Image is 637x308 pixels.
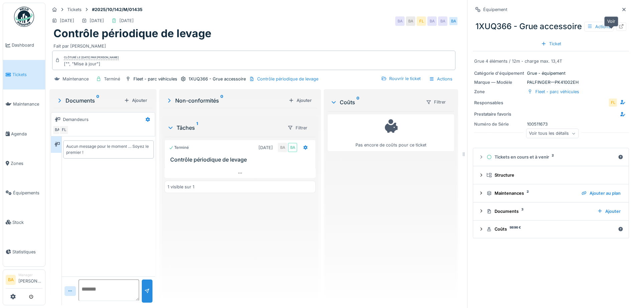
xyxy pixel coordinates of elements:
[12,71,42,78] span: Tickets
[52,125,62,135] div: BA
[14,7,34,27] img: Badge_color-CXgf-gQk.svg
[483,6,507,13] div: Équipement
[3,207,45,237] a: Stock
[426,74,455,84] div: Actions
[584,22,614,32] div: Actions
[11,160,42,167] span: Zones
[3,30,45,60] a: Dashboard
[189,76,246,82] div: 1XUQ366 - Grue accessoire
[3,237,45,266] a: Statistiques
[3,148,45,178] a: Zones
[64,61,119,67] div: ["", "Mise à jour"]
[526,129,578,138] div: Voir tous les détails
[121,96,150,105] div: Ajouter
[13,190,42,196] span: Équipements
[67,6,82,13] div: Tickets
[96,97,99,105] sup: 0
[286,96,314,105] div: Ajouter
[474,58,628,64] div: Grue 4 éléments / 12m - charge max. 13,4T
[89,6,145,13] strong: #2025/10/142/M/01435
[474,70,524,76] div: Catégorie d'équipement
[579,189,623,198] div: Ajouter au plan
[595,207,623,216] div: Ajouter
[379,74,423,83] div: Rouvrir le ticket
[12,42,42,48] span: Dashboard
[133,76,177,82] div: Fleet - parc véhicules
[474,70,628,76] div: Grue - équipement
[168,184,194,190] div: 1 visible sur 1
[538,39,564,48] div: Ticket
[474,100,524,106] div: Responsables
[90,17,104,24] div: [DATE]
[487,172,621,178] div: Structure
[474,79,524,85] div: Marque — Modèle
[6,272,42,289] a: BA Manager[PERSON_NAME]
[3,178,45,207] a: Équipements
[63,76,89,82] div: Maintenance
[476,205,626,218] summary: Documents3Ajouter
[220,97,223,105] sup: 0
[487,208,592,214] div: Documents
[12,219,42,226] span: Stock
[119,17,134,24] div: [DATE]
[487,226,615,232] div: Coûts
[438,16,447,26] div: BA
[170,157,313,163] h3: Contrôle périodique de levage
[64,55,119,60] div: Clôturé le [DATE] par [PERSON_NAME]
[6,275,16,285] li: BA
[12,249,42,255] span: Statistiques
[474,88,524,95] div: Zone
[474,79,628,85] div: PALFINGER — PK41002EH
[104,76,120,82] div: Terminé
[608,98,618,107] div: FL
[417,16,426,26] div: FL
[54,27,211,40] h1: Contrôle périodique de levage
[257,76,318,82] div: Contrôle périodique de levage
[473,18,629,35] div: 1XUQ366 - Grue accessoire
[258,144,273,151] div: [DATE]
[427,16,437,26] div: BA
[476,223,626,236] summary: Coûts9896 €
[169,145,189,150] div: Terminé
[487,190,576,196] div: Maintenances
[66,143,151,156] div: Aucun message pour le moment … Soyez le premier !
[356,98,359,106] sup: 0
[395,16,405,26] div: BA
[18,272,42,278] div: Manager
[330,98,420,106] div: Coûts
[60,17,74,24] div: [DATE]
[406,16,415,26] div: BA
[59,125,69,135] div: FL
[63,116,89,123] div: Demandeurs
[604,16,618,26] div: Voir
[288,143,297,152] div: BA
[3,89,45,119] a: Maintenance
[18,272,42,287] li: [PERSON_NAME]
[476,187,626,199] summary: Maintenances2Ajouter au plan
[285,123,310,133] div: Filtrer
[11,131,42,137] span: Agenda
[3,119,45,148] a: Agenda
[3,60,45,89] a: Tickets
[535,88,579,95] div: Fleet - parc véhicules
[54,40,454,49] div: Fait par [PERSON_NAME]
[474,121,524,127] div: Numéro de Série
[476,169,626,181] summary: Structure
[449,16,458,26] div: BA
[474,121,628,127] div: 100511673
[56,97,121,105] div: Documents
[332,117,450,148] div: Pas encore de coûts pour ce ticket
[196,124,198,132] sup: 1
[476,151,626,163] summary: Tickets en cours et à venir2
[13,101,42,107] span: Maintenance
[474,111,524,117] div: Prestataire favoris
[167,124,282,132] div: Tâches
[423,97,449,107] div: Filtrer
[278,143,287,152] div: BA
[166,97,286,105] div: Non-conformités
[487,154,615,160] div: Tickets en cours et à venir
